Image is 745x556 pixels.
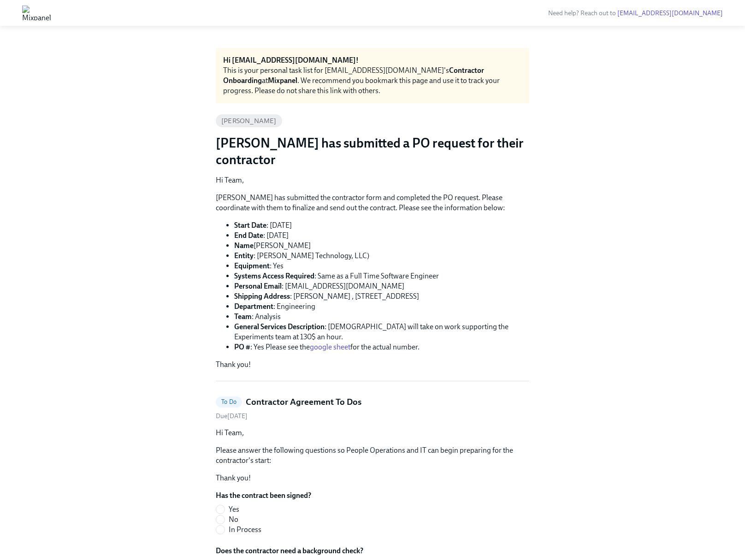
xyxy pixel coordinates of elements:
[216,175,529,185] p: Hi Team,
[234,221,266,230] strong: Start Date
[234,342,529,352] li: : Yes Please see the for the actual number.
[234,343,250,351] strong: PO #
[234,220,529,231] li: : [DATE]
[229,504,239,515] span: Yes
[216,473,529,483] p: Thank you!
[234,302,273,311] strong: Department
[617,9,723,17] a: [EMAIL_ADDRESS][DOMAIN_NAME]
[216,360,529,370] p: Thank you!
[234,241,254,250] strong: Name
[234,312,529,322] li: : Analysis
[234,291,529,302] li: : [PERSON_NAME] , [STREET_ADDRESS]
[234,272,314,280] strong: Systems Access Required
[234,261,270,270] strong: Equipment
[216,396,529,420] a: To DoContractor Agreement To DosDue[DATE]
[229,525,261,535] span: In Process
[548,9,723,17] span: Need help? Reach out to
[216,445,529,466] p: Please answer the following questions so People Operations and IT can begin preparing for the con...
[234,261,529,271] li: : Yes
[246,396,361,408] h5: Contractor Agreement To Dos
[234,302,529,312] li: : Engineering
[229,515,238,525] span: No
[223,65,522,96] div: This is your personal task list for [EMAIL_ADDRESS][DOMAIN_NAME]'s at . We recommend you bookmark...
[234,282,282,290] strong: Personal Email
[216,412,248,420] span: Saturday, September 27th 2025, 9:00 am
[216,546,446,556] label: Does the contractor need a background check?
[234,281,529,291] li: : [EMAIL_ADDRESS][DOMAIN_NAME]
[234,292,290,301] strong: Shipping Address
[216,118,282,124] span: [PERSON_NAME]
[268,76,297,85] strong: Mixpanel
[234,322,529,342] li: : [DEMOGRAPHIC_DATA] will take on work supporting the Experiments team at 130$ an hour.
[223,56,359,65] strong: Hi [EMAIL_ADDRESS][DOMAIN_NAME]!
[234,271,529,281] li: : Same as a Full Time Software Engineer
[234,241,529,251] li: [PERSON_NAME]
[234,231,263,240] strong: End Date
[216,428,529,438] p: Hi Team,
[234,251,529,261] li: : [PERSON_NAME] Technology, LLC)
[216,135,529,168] h3: [PERSON_NAME] has submitted a PO request for their contractor
[22,6,51,20] img: Mixpanel
[216,491,311,501] label: Has the contract been signed?
[216,193,529,213] p: [PERSON_NAME] has submitted the contractor form and completed the PO request. Please coordinate w...
[234,322,325,331] strong: General Services Description
[234,251,254,260] strong: Entity
[310,343,350,351] a: google sheet
[234,231,529,241] li: : [DATE]
[234,312,252,321] strong: Team
[216,398,242,405] span: To Do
